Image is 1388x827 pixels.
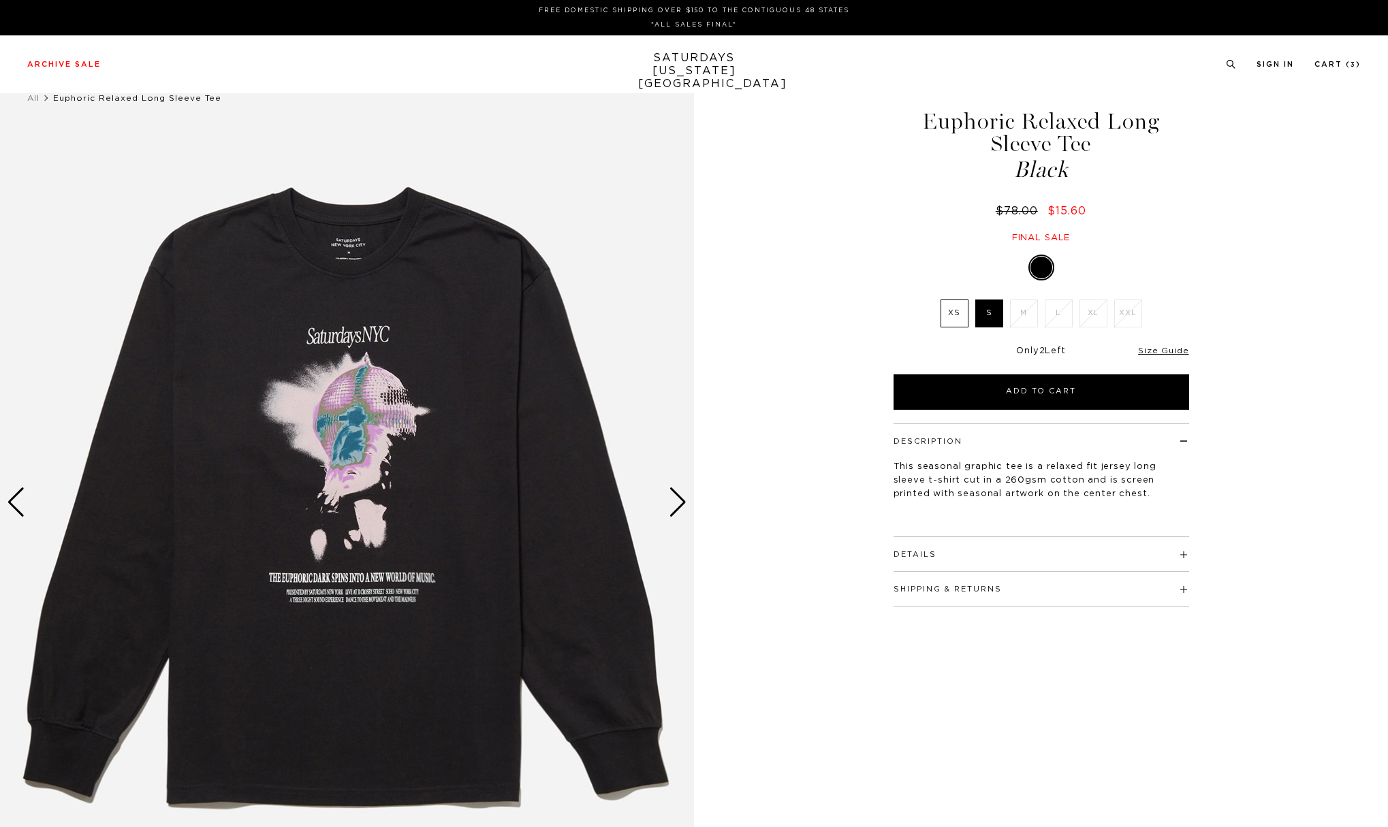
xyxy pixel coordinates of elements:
[33,5,1355,16] p: FREE DOMESTIC SHIPPING OVER $150 TO THE CONTIGUOUS 48 STATES
[1039,346,1045,355] span: 2
[892,159,1191,181] span: Black
[894,551,936,558] button: Details
[894,460,1189,501] p: This seasonal graphic tee is a relaxed fit jersey long sleeve t-shirt cut in a 260gsm cotton and ...
[975,299,1003,327] label: S
[894,374,1189,410] button: Add to Cart
[941,299,968,327] label: XS
[27,94,40,102] a: All
[892,232,1191,244] div: Final sale
[892,110,1191,181] h1: Euphoric Relaxed Long Sleeve Tee
[1257,61,1294,68] a: Sign In
[638,52,751,91] a: SATURDAYS[US_STATE][GEOGRAPHIC_DATA]
[1314,61,1361,68] a: Cart (3)
[33,20,1355,30] p: *ALL SALES FINAL*
[894,346,1189,357] div: Only Left
[1047,206,1086,216] span: $15.60
[1138,346,1188,355] a: Size Guide
[1351,62,1356,68] small: 3
[7,487,25,517] div: Previous slide
[27,61,101,68] a: Archive Sale
[894,585,1002,593] button: Shipping & Returns
[894,438,962,445] button: Description
[53,94,221,102] span: Euphoric Relaxed Long Sleeve Tee
[669,487,687,517] div: Next slide
[996,206,1043,216] del: $78.00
